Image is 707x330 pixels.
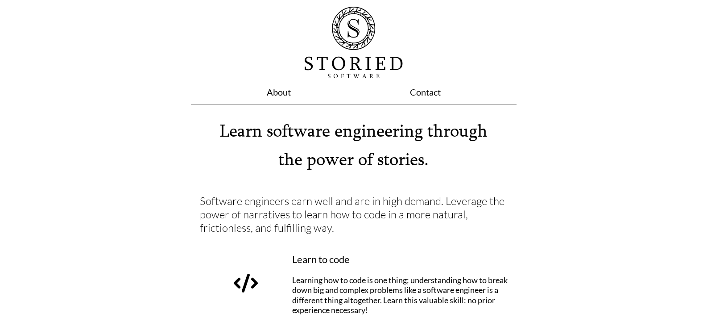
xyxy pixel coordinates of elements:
[410,87,441,97] a: Contact
[200,194,508,234] h2: Software engineers earn well and are in high demand. Leverage the power of narratives to learn ho...
[215,116,492,173] h1: Learn software engineering through the power of stories.
[292,253,508,265] h3: Learn to code
[267,87,291,97] a: About
[292,275,508,315] p: Learning how to code is one thing; understanding how to break down big and complex problems like ...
